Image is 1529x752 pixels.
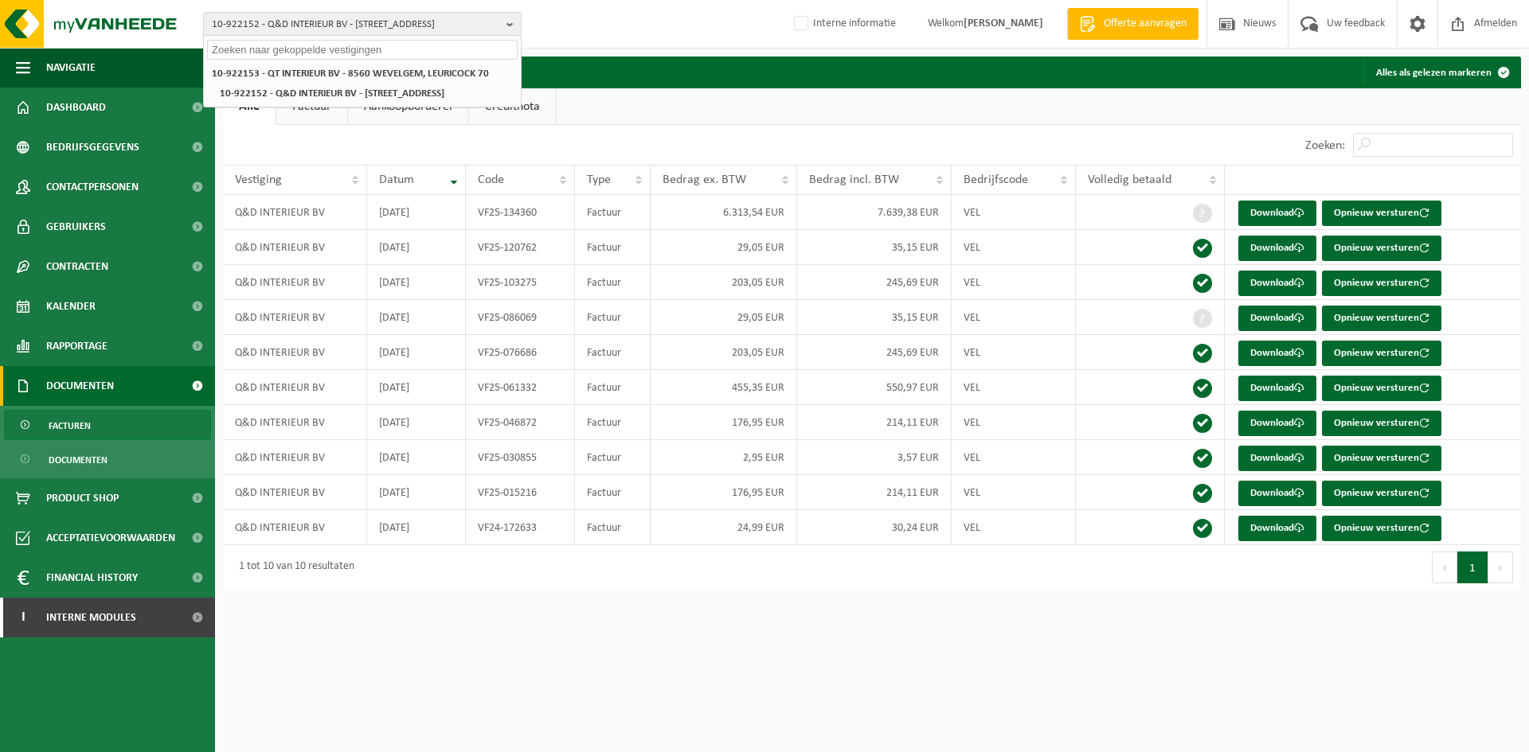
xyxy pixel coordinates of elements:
[575,265,651,300] td: Factuur
[651,405,797,440] td: 176,95 EUR
[575,440,651,475] td: Factuur
[478,173,504,186] span: Code
[952,300,1076,335] td: VEL
[1088,173,1171,186] span: Volledig betaald
[367,335,466,370] td: [DATE]
[1322,516,1441,541] button: Opnieuw versturen
[367,405,466,440] td: [DATE]
[46,167,139,207] span: Contactpersonen
[1322,341,1441,366] button: Opnieuw versturen
[466,370,575,405] td: VF25-061332
[1322,411,1441,436] button: Opnieuw versturen
[212,68,489,79] strong: 10-922153 - QT INTERIEUR BV - 8560 WEVELGEM, LEURICOCK 70
[797,405,952,440] td: 214,11 EUR
[46,366,114,406] span: Documenten
[367,195,466,230] td: [DATE]
[575,405,651,440] td: Factuur
[964,173,1028,186] span: Bedrijfscode
[952,335,1076,370] td: VEL
[651,335,797,370] td: 203,05 EUR
[952,475,1076,510] td: VEL
[797,300,952,335] td: 35,15 EUR
[367,475,466,510] td: [DATE]
[223,335,367,370] td: Q&D INTERIEUR BV
[46,127,139,167] span: Bedrijfsgegevens
[952,510,1076,545] td: VEL
[1238,341,1316,366] a: Download
[466,475,575,510] td: VF25-015216
[1067,8,1199,40] a: Offerte aanvragen
[46,48,96,88] span: Navigatie
[1322,201,1441,226] button: Opnieuw versturen
[797,265,952,300] td: 245,69 EUR
[223,405,367,440] td: Q&D INTERIEUR BV
[46,326,108,366] span: Rapportage
[663,173,746,186] span: Bedrag ex. BTW
[466,265,575,300] td: VF25-103275
[4,410,211,440] a: Facturen
[1363,56,1519,88] button: Alles als gelezen markeren
[46,518,175,558] span: Acceptatievoorwaarden
[1238,446,1316,471] a: Download
[651,300,797,335] td: 29,05 EUR
[379,173,414,186] span: Datum
[466,405,575,440] td: VF25-046872
[797,475,952,510] td: 214,11 EUR
[367,230,466,265] td: [DATE]
[791,12,896,36] label: Interne informatie
[575,475,651,510] td: Factuur
[587,173,611,186] span: Type
[1322,306,1441,331] button: Opnieuw versturen
[223,195,367,230] td: Q&D INTERIEUR BV
[809,173,899,186] span: Bedrag incl. BTW
[1100,16,1191,32] span: Offerte aanvragen
[231,553,354,582] div: 1 tot 10 van 10 resultaten
[952,405,1076,440] td: VEL
[207,40,518,60] input: Zoeken naar gekoppelde vestigingen
[952,195,1076,230] td: VEL
[1457,551,1488,583] button: 1
[1238,481,1316,506] a: Download
[964,18,1043,29] strong: [PERSON_NAME]
[952,230,1076,265] td: VEL
[651,370,797,405] td: 455,35 EUR
[212,13,500,37] span: 10-922152 - Q&D INTERIEUR BV - [STREET_ADDRESS]
[575,195,651,230] td: Factuur
[575,335,651,370] td: Factuur
[575,230,651,265] td: Factuur
[16,598,30,637] span: I
[952,265,1076,300] td: VEL
[651,440,797,475] td: 2,95 EUR
[223,440,367,475] td: Q&D INTERIEUR BV
[46,478,119,518] span: Product Shop
[797,370,952,405] td: 550,97 EUR
[1322,376,1441,401] button: Opnieuw versturen
[1432,551,1457,583] button: Previous
[223,475,367,510] td: Q&D INTERIEUR BV
[1238,516,1316,541] a: Download
[367,440,466,475] td: [DATE]
[797,510,952,545] td: 30,24 EUR
[575,370,651,405] td: Factuur
[223,265,367,300] td: Q&D INTERIEUR BV
[220,88,444,99] strong: 10-922152 - Q&D INTERIEUR BV - [STREET_ADDRESS]
[466,300,575,335] td: VF25-086069
[1322,481,1441,506] button: Opnieuw versturen
[797,440,952,475] td: 3,57 EUR
[797,195,952,230] td: 7.639,38 EUR
[952,370,1076,405] td: VEL
[49,411,91,441] span: Facturen
[1305,139,1345,152] label: Zoeken:
[1238,201,1316,226] a: Download
[1238,411,1316,436] a: Download
[1238,271,1316,296] a: Download
[797,335,952,370] td: 245,69 EUR
[4,444,211,474] a: Documenten
[466,440,575,475] td: VF25-030855
[46,286,96,326] span: Kalender
[1238,306,1316,331] a: Download
[235,173,282,186] span: Vestiging
[203,12,522,36] button: 10-922152 - Q&D INTERIEUR BV - [STREET_ADDRESS]
[575,510,651,545] td: Factuur
[1488,551,1513,583] button: Next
